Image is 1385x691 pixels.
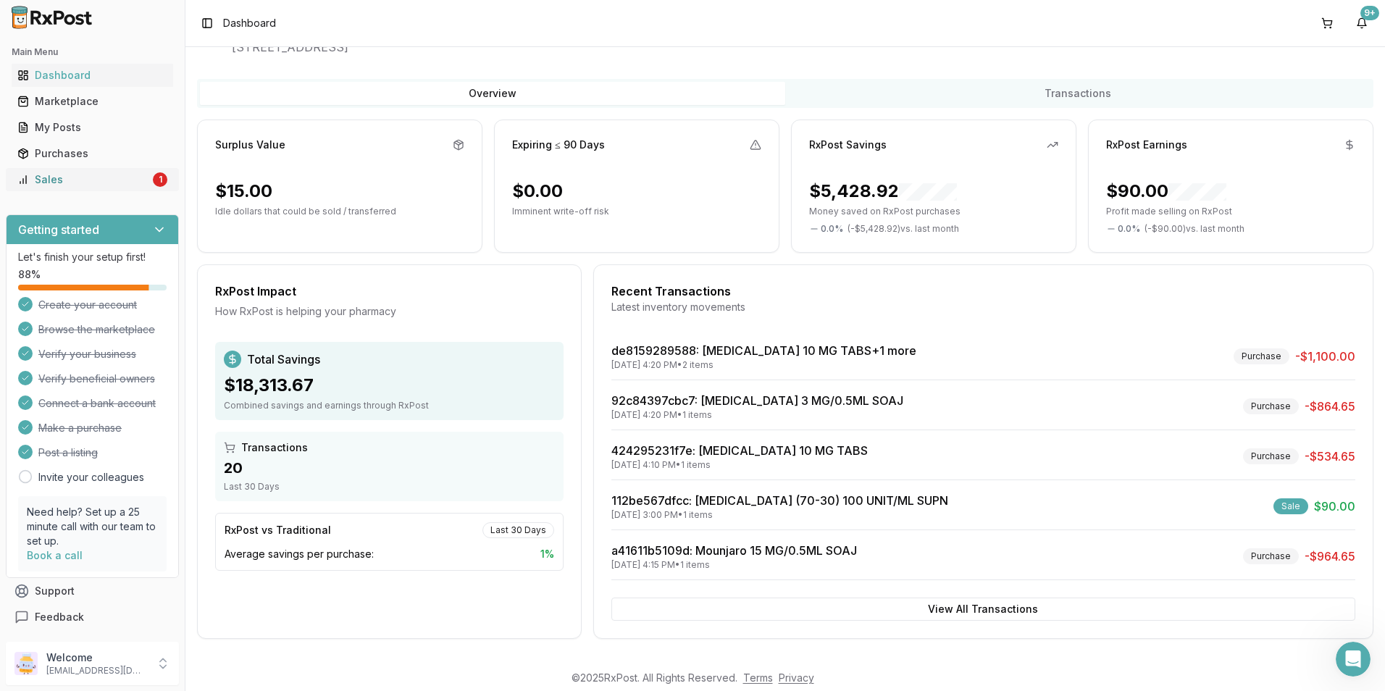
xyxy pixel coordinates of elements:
[611,409,903,421] div: [DATE] 4:20 PM • 1 items
[6,604,179,630] button: Feedback
[224,374,555,397] div: $18,313.67
[611,443,868,458] a: 424295231f7e: [MEDICAL_DATA] 10 MG TABS
[215,206,464,217] p: Idle dollars that could be sold / transferred
[1336,642,1371,677] iframe: Intercom live chat
[46,665,147,677] p: [EMAIL_ADDRESS][DOMAIN_NAME]
[215,138,285,152] div: Surplus Value
[6,6,99,29] img: RxPost Logo
[821,223,843,235] span: 0.0 %
[35,610,84,624] span: Feedback
[224,458,555,478] div: 20
[1295,348,1355,365] span: -$1,100.00
[18,250,167,264] p: Let's finish your setup first!
[27,549,83,561] a: Book a call
[12,62,173,88] a: Dashboard
[38,322,155,337] span: Browse the marketplace
[232,38,1373,56] span: [STREET_ADDRESS]
[512,180,563,203] div: $0.00
[611,300,1355,314] div: Latest inventory movements
[1314,498,1355,515] span: $90.00
[38,445,98,460] span: Post a listing
[12,114,173,141] a: My Posts
[153,172,167,187] div: 1
[18,267,41,282] span: 88 %
[482,522,554,538] div: Last 30 Days
[743,671,773,684] a: Terms
[225,547,374,561] span: Average savings per purchase:
[611,493,948,508] a: 112be567dfcc: [MEDICAL_DATA] (70-30) 100 UNIT/ML SUPN
[215,304,564,319] div: How RxPost is helping your pharmacy
[809,206,1058,217] p: Money saved on RxPost purchases
[38,347,136,361] span: Verify your business
[779,671,814,684] a: Privacy
[611,359,916,371] div: [DATE] 4:20 PM • 2 items
[17,68,167,83] div: Dashboard
[27,505,158,548] p: Need help? Set up a 25 minute call with our team to set up.
[17,172,150,187] div: Sales
[1305,548,1355,565] span: -$964.65
[6,168,179,191] button: Sales1
[785,82,1371,105] button: Transactions
[215,180,272,203] div: $15.00
[1106,180,1226,203] div: $90.00
[809,180,957,203] div: $5,428.92
[611,509,948,521] div: [DATE] 3:00 PM • 1 items
[1145,223,1244,235] span: ( - $90.00 ) vs. last month
[6,578,179,604] button: Support
[241,440,308,455] span: Transactions
[1243,448,1299,464] div: Purchase
[223,16,276,30] span: Dashboard
[1360,6,1379,20] div: 9+
[540,547,554,561] span: 1 %
[215,282,564,300] div: RxPost Impact
[14,652,38,675] img: User avatar
[848,223,959,235] span: ( - $5,428.92 ) vs. last month
[1106,206,1355,217] p: Profit made selling on RxPost
[1106,138,1187,152] div: RxPost Earnings
[809,138,887,152] div: RxPost Savings
[18,221,99,238] h3: Getting started
[12,167,173,193] a: Sales1
[6,64,179,87] button: Dashboard
[17,120,167,135] div: My Posts
[611,559,857,571] div: [DATE] 4:15 PM • 1 items
[38,396,156,411] span: Connect a bank account
[17,94,167,109] div: Marketplace
[1305,398,1355,415] span: -$864.65
[1234,348,1289,364] div: Purchase
[6,142,179,165] button: Purchases
[6,90,179,113] button: Marketplace
[1243,548,1299,564] div: Purchase
[224,481,555,493] div: Last 30 Days
[512,206,761,217] p: Imminent write-off risk
[12,88,173,114] a: Marketplace
[1273,498,1308,514] div: Sale
[12,46,173,58] h2: Main Menu
[46,650,147,665] p: Welcome
[512,138,605,152] div: Expiring ≤ 90 Days
[1305,448,1355,465] span: -$534.65
[17,146,167,161] div: Purchases
[225,523,331,537] div: RxPost vs Traditional
[1243,398,1299,414] div: Purchase
[247,351,320,368] span: Total Savings
[611,393,903,408] a: 92c84397cbc7: [MEDICAL_DATA] 3 MG/0.5ML SOAJ
[611,543,857,558] a: a41611b5109d: Mounjaro 15 MG/0.5ML SOAJ
[1350,12,1373,35] button: 9+
[6,116,179,139] button: My Posts
[12,141,173,167] a: Purchases
[38,421,122,435] span: Make a purchase
[223,16,276,30] nav: breadcrumb
[611,459,868,471] div: [DATE] 4:10 PM • 1 items
[1118,223,1140,235] span: 0.0 %
[611,343,916,358] a: de8159289588: [MEDICAL_DATA] 10 MG TABS+1 more
[38,470,144,485] a: Invite your colleagues
[611,598,1355,621] button: View All Transactions
[611,282,1355,300] div: Recent Transactions
[38,298,137,312] span: Create your account
[200,82,785,105] button: Overview
[224,400,555,411] div: Combined savings and earnings through RxPost
[38,372,155,386] span: Verify beneficial owners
